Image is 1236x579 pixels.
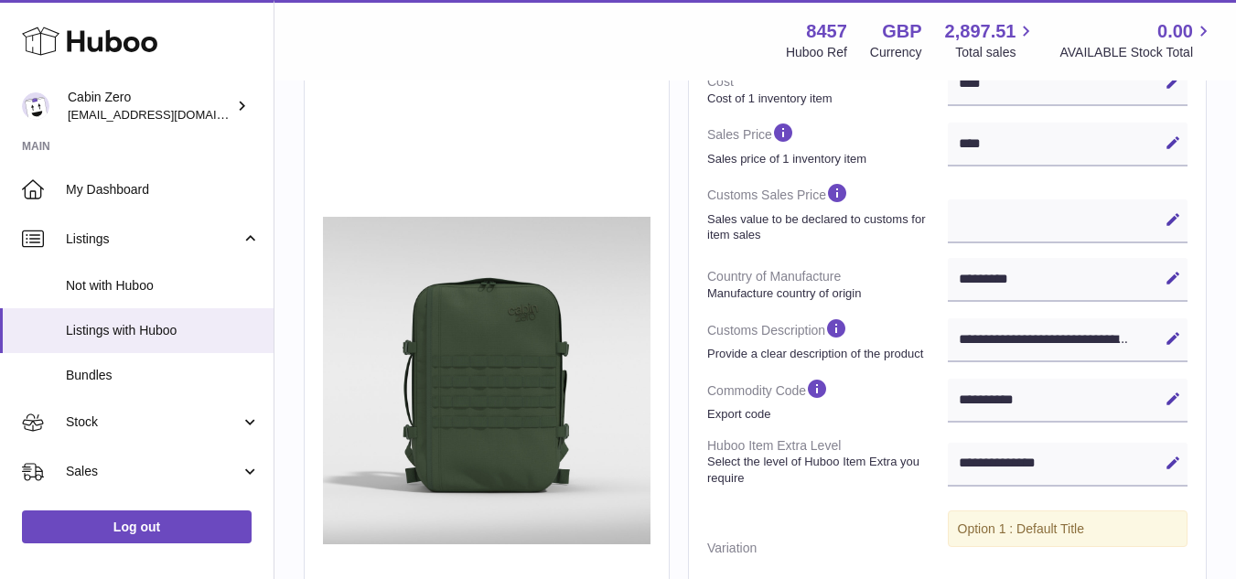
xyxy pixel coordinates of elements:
[870,44,922,61] div: Currency
[66,277,260,295] span: Not with Huboo
[66,367,260,384] span: Bundles
[22,510,252,543] a: Log out
[1157,19,1193,44] span: 0.00
[22,92,49,120] img: internalAdmin-8457@internal.huboo.com
[707,261,948,308] dt: Country of Manufacture
[66,463,241,480] span: Sales
[68,107,269,122] span: [EMAIL_ADDRESS][DOMAIN_NAME]
[707,285,943,302] strong: Manufacture country of origin
[948,510,1188,548] div: Option 1 : Default Title
[945,19,1037,61] a: 2,897.51 Total sales
[707,66,948,113] dt: Cost
[1059,44,1214,61] span: AVAILABLE Stock Total
[707,346,943,362] strong: Provide a clear description of the product
[66,181,260,198] span: My Dashboard
[945,19,1016,44] span: 2,897.51
[707,532,948,564] dt: Variation
[707,174,948,250] dt: Customs Sales Price
[882,19,921,44] strong: GBP
[707,454,943,486] strong: Select the level of Huboo Item Extra you require
[707,211,943,243] strong: Sales value to be declared to customs for item sales
[323,217,650,544] img: MILITARY-44L-MYSTIC-GREEN-FRONT.jpg
[66,413,241,431] span: Stock
[806,19,847,44] strong: 8457
[707,113,948,174] dt: Sales Price
[707,91,943,107] strong: Cost of 1 inventory item
[68,89,232,123] div: Cabin Zero
[707,430,948,494] dt: Huboo Item Extra Level
[66,322,260,339] span: Listings with Huboo
[707,151,943,167] strong: Sales price of 1 inventory item
[786,44,847,61] div: Huboo Ref
[955,44,1037,61] span: Total sales
[707,406,943,423] strong: Export code
[66,231,241,248] span: Listings
[707,370,948,430] dt: Commodity Code
[707,309,948,370] dt: Customs Description
[1059,19,1214,61] a: 0.00 AVAILABLE Stock Total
